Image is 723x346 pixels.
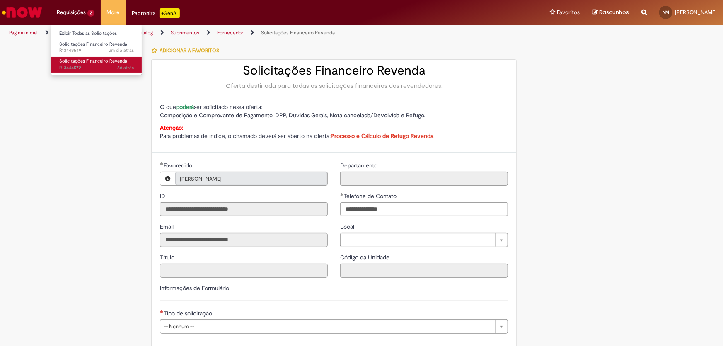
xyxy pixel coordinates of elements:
[164,320,491,333] span: -- Nenhum --
[51,25,142,75] ul: Requisições
[151,42,224,59] button: Adicionar a Favoritos
[9,29,38,36] a: Página inicial
[160,64,508,77] h2: Solicitações Financeiro Revenda
[663,10,669,15] span: NM
[344,192,398,200] span: Telefone de Contato
[160,254,176,261] span: Somente leitura - Título
[160,233,328,247] input: Email
[340,193,344,196] span: Obrigatório Preenchido
[59,47,134,54] span: R13449549
[160,223,175,230] span: Somente leitura - Email
[160,161,194,169] label: Somente leitura - Necessários - Favorecido
[6,25,476,41] ul: Trilhas de página
[132,8,180,18] div: Padroniza
[160,192,167,200] label: Somente leitura - ID
[107,8,120,17] span: More
[160,8,180,18] p: +GenAi
[557,8,580,17] span: Favoritos
[340,202,508,216] input: Telefone de Contato
[51,57,142,72] a: Aberto R13444572 : Solicitações Financeiro Revenda
[217,29,243,36] a: Fornecedor
[675,9,717,16] span: [PERSON_NAME]
[160,47,219,54] span: Adicionar a Favoritos
[340,162,379,169] span: Somente leitura - Departamento
[160,310,164,313] span: Necessários
[51,40,142,55] a: Aberto R13449549 : Solicitações Financeiro Revenda
[164,162,194,169] span: Necessários - Favorecido
[592,9,629,17] a: Rascunhos
[1,4,44,21] img: ServiceNow
[117,65,134,71] time: 25/08/2025 13:28:08
[171,29,199,36] a: Suprimentos
[109,47,134,53] time: 26/08/2025 15:30:58
[160,202,328,216] input: ID
[160,264,328,278] input: Título
[160,162,164,165] span: Obrigatório Preenchido
[340,254,391,261] span: Somente leitura - Código da Unidade
[160,172,175,185] button: Favorecido, Visualizar este registro Nelso Marcon
[160,253,176,261] label: Somente leitura - Título
[87,10,94,17] span: 2
[340,223,356,230] span: Local
[175,172,327,185] a: [PERSON_NAME]Limpar campo Favorecido
[57,8,86,17] span: Requisições
[261,29,335,36] a: Solicitações Financeiro Revenda
[164,310,214,317] span: Tipo de solicitação
[176,103,194,111] strong: poderá
[109,47,134,53] span: um dia atrás
[340,172,508,186] input: Departamento
[160,284,229,292] label: Informações de Formulário
[160,123,508,140] p: Para problemas de índice, o chamado deverá ser aberto na oferta:
[599,8,629,16] span: Rascunhos
[340,161,379,169] label: Somente leitura - Departamento
[340,233,508,247] a: Limpar campo Local
[117,65,134,71] span: 3d atrás
[160,124,183,131] strong: Atenção:
[160,223,175,231] label: Somente leitura - Email
[59,41,127,47] span: Solicitações Financeiro Revenda
[160,82,508,90] div: Oferta destinada para todas as solicitações financeiras dos revendedores.
[340,253,391,261] label: Somente leitura - Código da Unidade
[180,172,306,186] span: [PERSON_NAME]
[331,132,433,140] a: Processo e Cálculo de Refugo Revenda
[51,29,142,38] a: Exibir Todas as Solicitações
[160,103,508,119] p: O que ser solicitado nessa oferta: Composição e Comprovante de Pagamento, DPP, Dúvidas Gerais, No...
[59,65,134,71] span: R13444572
[59,58,127,64] span: Solicitações Financeiro Revenda
[340,264,508,278] input: Código da Unidade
